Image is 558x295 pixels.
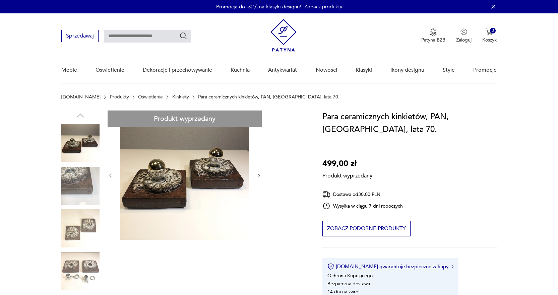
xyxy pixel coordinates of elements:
div: Wysyłka w ciągu 7 dni roboczych [322,202,403,210]
a: Dekoracje i przechowywanie [143,57,212,83]
img: Patyna - sklep z meblami i dekoracjami vintage [270,19,297,52]
button: [DOMAIN_NAME] gwarantuje bezpieczne zakupy [327,263,453,270]
a: Antykwariat [268,57,297,83]
a: Ikony designu [390,57,424,83]
a: Klasyki [356,57,372,83]
h1: Para ceramicznych kinkietów, PAN, [GEOGRAPHIC_DATA], lata 70. [322,110,496,136]
li: Ochrona Kupującego [327,273,373,279]
button: Zaloguj [456,28,472,43]
img: Ikona medalu [430,28,437,36]
a: Oświetlenie [96,57,124,83]
a: Style [443,57,455,83]
img: Ikona dostawy [322,190,330,199]
p: 499,00 zł [322,157,372,170]
a: Promocje [473,57,497,83]
button: 0Koszyk [482,28,497,43]
img: Ikona certyfikatu [327,263,334,270]
a: Ikona medaluPatyna B2B [421,28,445,43]
a: [DOMAIN_NAME] [61,94,101,100]
a: Nowości [316,57,337,83]
p: Koszyk [482,37,497,43]
div: 0 [490,28,496,33]
a: Produkty [110,94,129,100]
p: Produkt wyprzedany [322,170,372,179]
div: Dostawa od 30,00 PLN [322,190,403,199]
li: 14 dni na zwrot [327,289,360,295]
img: Ikonka użytkownika [460,28,467,35]
p: Para ceramicznych kinkietów, PAN, [GEOGRAPHIC_DATA], lata 70. [198,94,339,100]
img: Ikona koszyka [486,28,493,35]
a: Sprzedawaj [61,34,99,39]
li: Bezpieczna dostawa [327,281,370,287]
p: Zaloguj [456,37,472,43]
a: Meble [61,57,77,83]
a: Kinkiety [172,94,189,100]
button: Szukaj [179,32,187,40]
a: Kuchnia [231,57,250,83]
a: Oświetlenie [138,94,163,100]
a: Zobacz produkty [304,3,342,10]
button: Patyna B2B [421,28,445,43]
button: Sprzedawaj [61,30,99,42]
button: Zobacz podobne produkty [322,221,411,236]
p: Patyna B2B [421,37,445,43]
img: Ikona strzałki w prawo [451,265,453,268]
p: Promocja do -30% na klasyki designu! [216,3,301,10]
